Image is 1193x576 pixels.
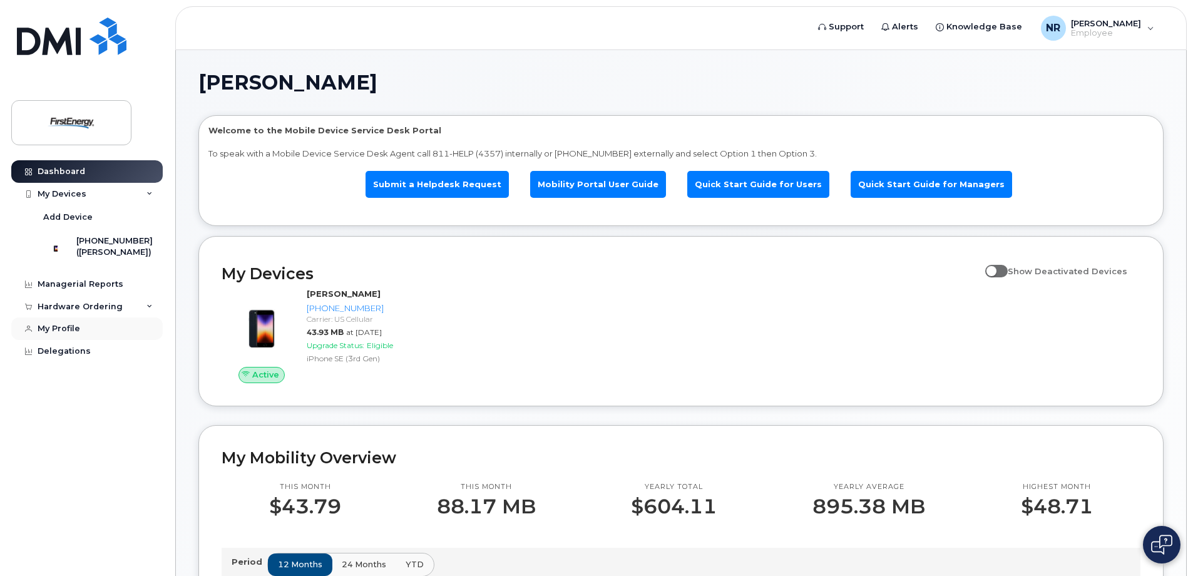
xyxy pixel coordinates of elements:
[342,558,386,570] span: 24 months
[1021,482,1093,492] p: Highest month
[530,171,666,198] a: Mobility Portal User Guide
[307,353,435,364] div: iPhone SE (3rd Gen)
[346,327,382,337] span: at [DATE]
[851,171,1012,198] a: Quick Start Guide for Managers
[232,556,267,568] p: Period
[437,495,536,518] p: 88.17 MB
[222,448,1140,467] h2: My Mobility Overview
[222,288,440,383] a: Active[PERSON_NAME][PHONE_NUMBER]Carrier: US Cellular43.93 MBat [DATE]Upgrade Status:EligibleiPho...
[367,341,393,350] span: Eligible
[1151,535,1172,555] img: Open chat
[1021,495,1093,518] p: $48.71
[406,558,424,570] span: YTD
[269,482,341,492] p: This month
[198,73,377,92] span: [PERSON_NAME]
[812,482,925,492] p: Yearly average
[366,171,509,198] a: Submit a Helpdesk Request
[307,327,344,337] span: 43.93 MB
[232,294,292,354] img: image20231002-3703462-1angbar.jpeg
[307,289,381,299] strong: [PERSON_NAME]
[208,148,1154,160] p: To speak with a Mobile Device Service Desk Agent call 811-HELP (4357) internally or [PHONE_NUMBER...
[631,495,717,518] p: $604.11
[307,341,364,350] span: Upgrade Status:
[307,314,435,324] div: Carrier: US Cellular
[269,495,341,518] p: $43.79
[687,171,829,198] a: Quick Start Guide for Users
[985,259,995,269] input: Show Deactivated Devices
[222,264,979,283] h2: My Devices
[208,125,1154,136] p: Welcome to the Mobile Device Service Desk Portal
[1008,266,1127,276] span: Show Deactivated Devices
[631,482,717,492] p: Yearly total
[307,302,435,314] div: [PHONE_NUMBER]
[252,369,279,381] span: Active
[437,482,536,492] p: This month
[812,495,925,518] p: 895.38 MB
